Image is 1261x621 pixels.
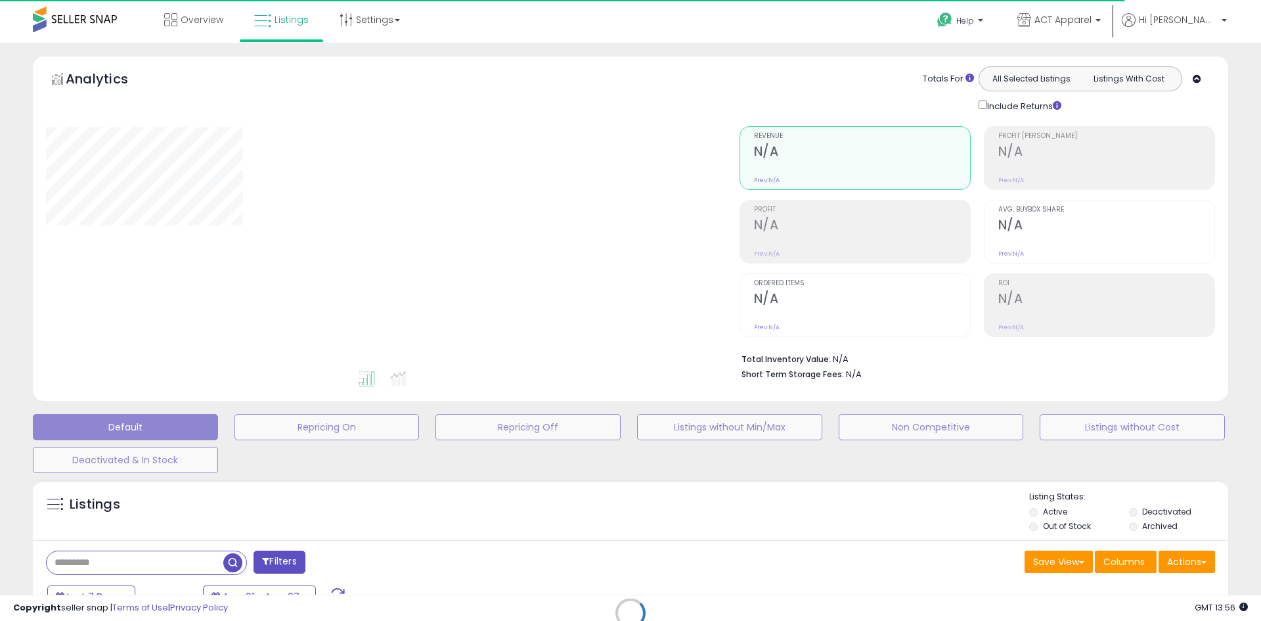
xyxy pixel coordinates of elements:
span: Profit [754,206,970,214]
button: Repricing On [234,414,420,440]
span: Help [956,15,974,26]
button: Listings without Cost [1040,414,1225,440]
h2: N/A [998,218,1214,235]
span: ROI [998,280,1214,287]
a: Hi [PERSON_NAME] [1122,13,1227,43]
h2: N/A [998,144,1214,162]
a: Help [927,2,996,43]
i: Get Help [937,12,953,28]
h2: N/A [754,291,970,309]
small: Prev: N/A [998,250,1024,258]
button: Repricing Off [435,414,621,440]
strong: Copyright [13,601,61,614]
small: Prev: N/A [998,323,1024,331]
button: Listings without Min/Max [637,414,822,440]
button: Non Competitive [839,414,1024,440]
button: Deactivated & In Stock [33,447,218,473]
div: Totals For [923,73,974,85]
span: Profit [PERSON_NAME] [998,133,1214,140]
span: Hi [PERSON_NAME] [1139,13,1218,26]
span: Avg. Buybox Share [998,206,1214,214]
small: Prev: N/A [998,176,1024,184]
div: Include Returns [969,98,1077,113]
span: ACT Apparel [1034,13,1092,26]
span: N/A [846,368,862,380]
h2: N/A [754,144,970,162]
small: Prev: N/A [754,176,780,184]
span: Ordered Items [754,280,970,287]
b: Short Term Storage Fees: [741,369,844,380]
h5: Analytics [66,70,154,91]
div: seller snap | | [13,602,228,614]
span: Revenue [754,133,970,140]
b: Total Inventory Value: [741,354,831,365]
small: Prev: N/A [754,323,780,331]
li: N/A [741,350,1205,366]
span: Overview [181,13,223,26]
button: Default [33,414,218,440]
span: Listings [275,13,309,26]
button: Listings With Cost [1080,70,1178,87]
small: Prev: N/A [754,250,780,258]
button: All Selected Listings [983,70,1080,87]
h2: N/A [754,218,970,235]
h2: N/A [998,291,1214,309]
